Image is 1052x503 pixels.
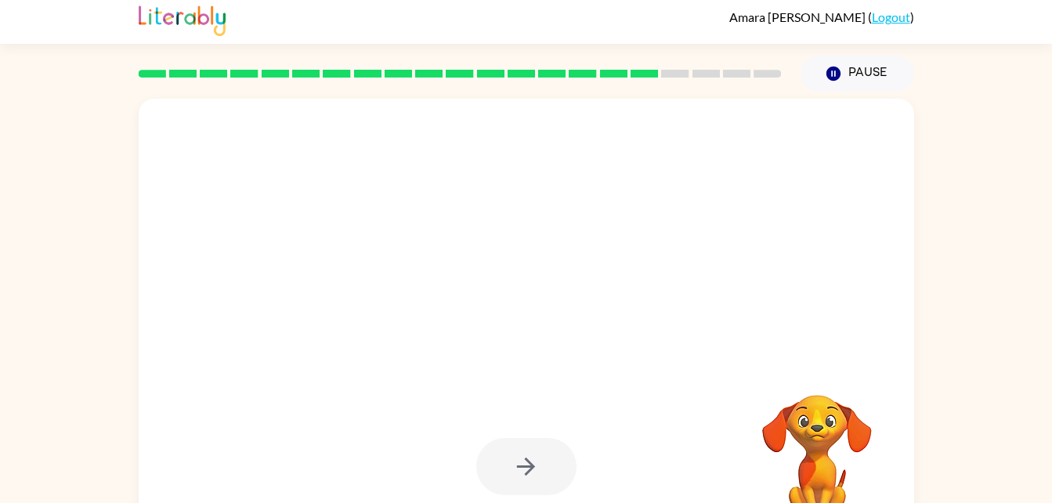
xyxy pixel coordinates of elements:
[801,56,914,92] button: Pause
[729,9,914,24] div: ( )
[872,9,910,24] a: Logout
[139,2,226,36] img: Literably
[729,9,868,24] span: Amara [PERSON_NAME]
